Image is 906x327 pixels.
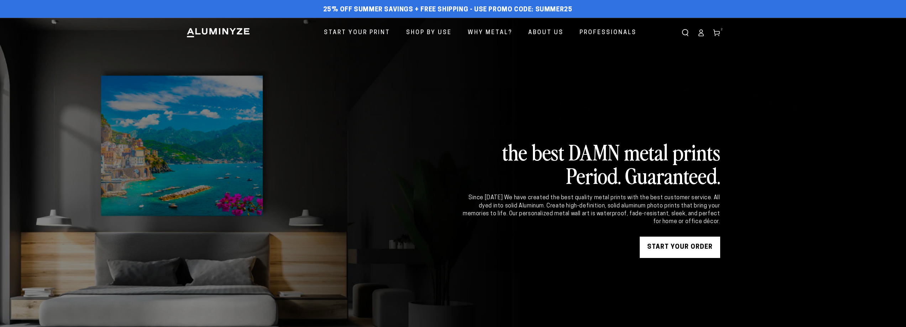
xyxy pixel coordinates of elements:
a: START YOUR Order [640,237,720,258]
span: 2 [721,27,723,32]
span: Professionals [580,28,637,38]
span: Why Metal? [468,28,512,38]
a: Why Metal? [462,23,518,42]
span: Shop By Use [406,28,452,38]
a: About Us [523,23,569,42]
summary: Search our site [677,25,693,41]
span: About Us [528,28,564,38]
span: Start Your Print [324,28,390,38]
h2: the best DAMN metal prints Period. Guaranteed. [462,140,720,187]
a: Shop By Use [401,23,457,42]
span: 25% off Summer Savings + Free Shipping - Use Promo Code: SUMMER25 [323,6,572,14]
img: Aluminyze [186,27,250,38]
a: Start Your Print [319,23,396,42]
div: Since [DATE] We have created the best quality metal prints with the best customer service. All dy... [462,194,720,226]
a: Professionals [574,23,642,42]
